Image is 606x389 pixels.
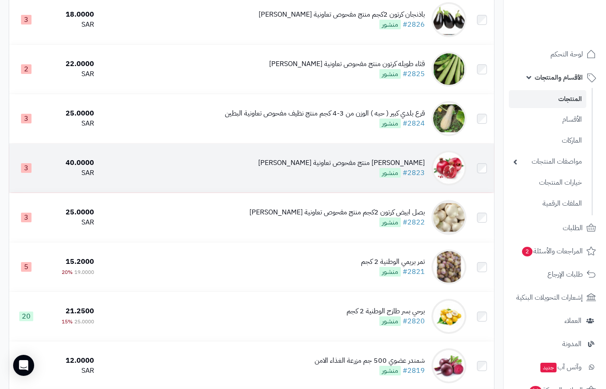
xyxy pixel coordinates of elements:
a: المدونة [509,333,601,354]
span: 3 [21,15,32,25]
div: SAR [47,366,95,376]
div: بصل ابيض كرتون 2كجم منتج مفحوص تعاونية [PERSON_NAME] [249,207,425,217]
a: #2825 [403,69,425,79]
a: خيارات المنتجات [509,173,586,192]
a: #2823 [403,168,425,178]
span: 19.0000 [74,268,94,276]
a: الماركات [509,131,586,150]
div: قرع بلدي كبير ( حبه ) الوزن من 3-4 كجم منتج نظيف مفحوص تعاونية البطين [225,109,425,119]
span: 5 [21,262,32,272]
a: الملفات الرقمية [509,194,586,213]
div: 40.0000 [47,158,95,168]
img: رومان كرتون منتج مفحوص تعاونية الباطين [431,151,466,186]
div: شمندر عضوي 500 جم مزرعة الغذاء الامن [315,356,425,366]
span: المدونة [562,338,581,350]
div: برحي بسر طازج الوطنية 2 كجم [347,306,425,316]
span: المراجعات والأسئلة [521,245,583,257]
img: logo-2.png [546,23,598,42]
img: قثاء طويله كرتون منتج مفحوص تعاونية الباطين [431,52,466,87]
div: 25.0000 [47,109,95,119]
span: 20% [62,268,73,276]
a: #2822 [403,217,425,228]
span: منشور [379,366,401,375]
span: منشور [379,316,401,326]
img: بصل ابيض كرتون 2كجم منتج مفحوص تعاونية الباطين [431,200,466,235]
img: باذنجان كرتون 2كجم منتج مفحوص تعاونية الباطين [431,2,466,37]
img: تمر بريمي الوطنية 2 كجم [431,249,466,284]
span: 3 [21,114,32,123]
a: مواصفات المنتجات [509,152,586,171]
a: #2826 [403,19,425,30]
a: #2819 [403,365,425,376]
span: 15.2000 [66,256,94,267]
a: طلبات الإرجاع [509,264,601,285]
span: منشور [379,20,401,29]
span: جديد [540,363,557,372]
div: 12.0000 [47,356,95,366]
span: 2 [21,64,32,74]
div: قثاء طويله كرتون منتج مفحوص تعاونية [PERSON_NAME] [269,59,425,69]
a: #2820 [403,316,425,326]
span: الأقسام والمنتجات [535,71,583,84]
div: 25.0000 [47,207,95,217]
span: العملاء [564,315,581,327]
a: العملاء [509,310,601,331]
div: SAR [47,20,95,30]
span: منشور [379,267,401,277]
div: باذنجان كرتون 2كجم منتج مفحوص تعاونية [PERSON_NAME] [259,10,425,20]
span: 3 [21,213,32,222]
span: إشعارات التحويلات البنكية [516,291,583,304]
span: لوحة التحكم [550,48,583,60]
div: Open Intercom Messenger [13,355,34,376]
a: الطلبات [509,217,601,238]
div: SAR [47,217,95,228]
span: وآتس آب [539,361,581,373]
a: لوحة التحكم [509,44,601,65]
a: المنتجات [509,90,586,108]
div: تمر بريمي الوطنية 2 كجم [361,257,425,267]
div: SAR [47,69,95,79]
img: قرع بلدي كبير ( حبه ) الوزن من 3-4 كجم منتج نظيف مفحوص تعاونية البطين [431,101,466,136]
a: #2824 [403,118,425,129]
span: 21.2500 [66,306,94,316]
a: إشعارات التحويلات البنكية [509,287,601,308]
span: 3 [21,163,32,173]
span: 20 [19,312,33,321]
a: وآتس آبجديد [509,357,601,378]
span: طلبات الإرجاع [547,268,583,280]
span: الطلبات [563,222,583,234]
a: #2821 [403,266,425,277]
img: برحي بسر طازج الوطنية 2 كجم [431,299,466,334]
img: شمندر عضوي 500 جم مزرعة الغذاء الامن [431,348,466,383]
div: 18.0000 [47,10,95,20]
span: 15% [62,318,73,326]
a: المراجعات والأسئلة2 [509,241,601,262]
div: 22.0000 [47,59,95,69]
span: 2 [522,247,532,256]
a: الأقسام [509,110,586,129]
span: منشور [379,168,401,178]
div: [PERSON_NAME] منتج مفحوص تعاونية [PERSON_NAME] [258,158,425,168]
div: SAR [47,119,95,129]
span: منشور [379,217,401,227]
span: منشور [379,119,401,128]
span: 25.0000 [74,318,94,326]
div: SAR [47,168,95,178]
span: منشور [379,69,401,79]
